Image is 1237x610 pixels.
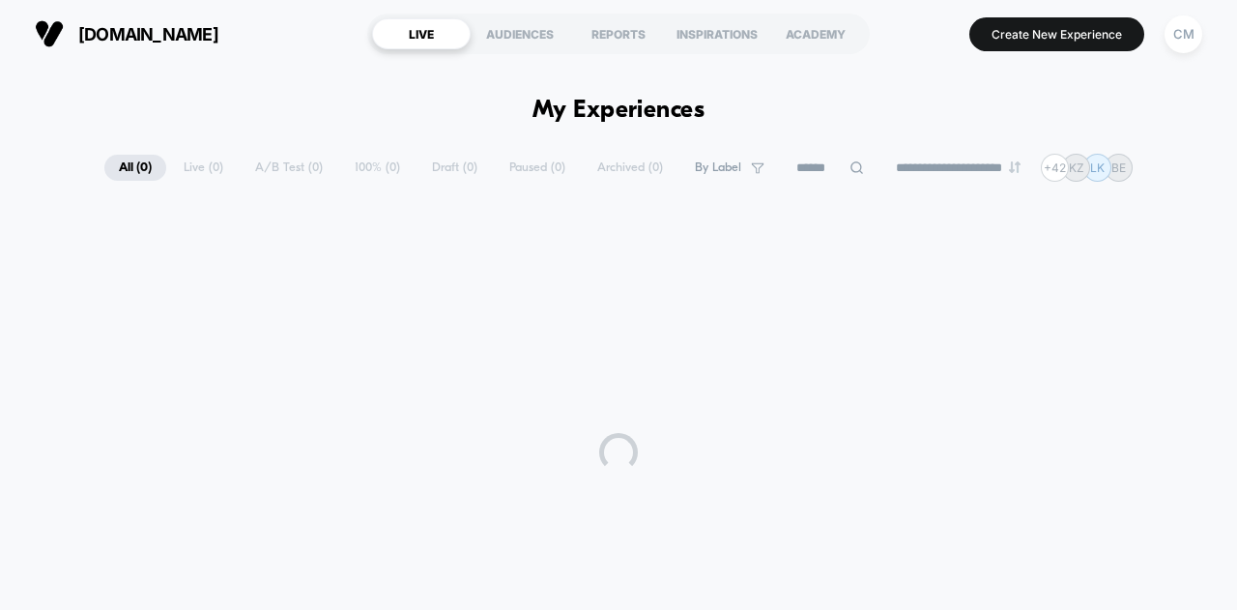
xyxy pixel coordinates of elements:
[969,17,1144,51] button: Create New Experience
[1069,160,1084,175] p: KZ
[532,97,705,125] h1: My Experiences
[1041,154,1069,182] div: + 42
[1111,160,1126,175] p: BE
[1165,15,1202,53] div: CM
[1009,161,1021,173] img: end
[471,18,569,49] div: AUDIENCES
[668,18,766,49] div: INSPIRATIONS
[1090,160,1105,175] p: LK
[372,18,471,49] div: LIVE
[78,24,218,44] span: [DOMAIN_NAME]
[104,155,166,181] span: All ( 0 )
[569,18,668,49] div: REPORTS
[1159,15,1208,54] button: CM
[29,18,224,49] button: [DOMAIN_NAME]
[695,160,741,175] span: By Label
[35,19,64,48] img: Visually logo
[766,18,865,49] div: ACADEMY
